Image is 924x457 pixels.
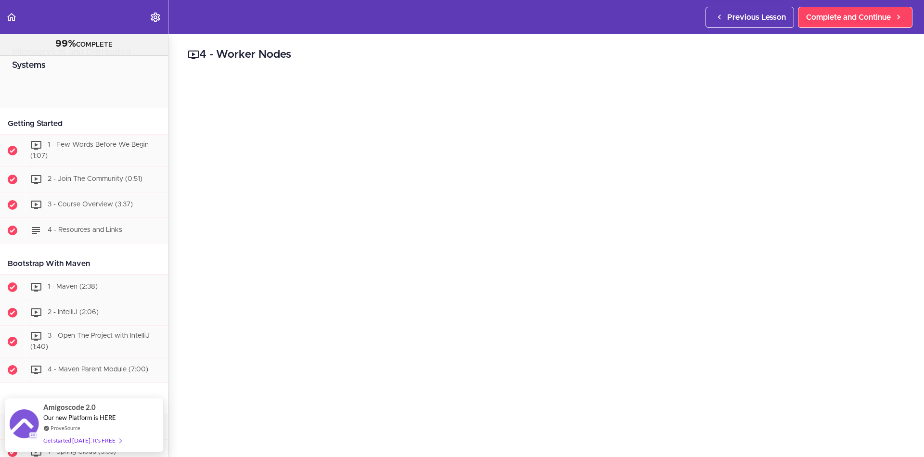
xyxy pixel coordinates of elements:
a: ProveSource [51,424,80,432]
div: COMPLETE [12,38,156,51]
span: 4 - Maven Parent Module (7:00) [48,367,148,373]
span: Previous Lesson [727,12,786,23]
span: 99% [55,39,76,49]
img: provesource social proof notification image [10,409,38,441]
svg: Back to course curriculum [6,12,17,23]
a: Previous Lesson [706,7,794,28]
span: 4 - Resources and Links [48,227,122,233]
span: 1 - Maven (2:38) [48,283,98,290]
span: 3 - Open The Project with IntelliJ (1:40) [30,332,150,350]
h2: 4 - Worker Nodes [188,47,905,63]
span: 2 - Join The Community (0:51) [48,176,142,182]
span: 1 - Spring Cloud (3:35) [48,449,116,456]
div: Get started [DATE]. It's FREE [43,435,121,446]
svg: Settings Menu [150,12,161,23]
span: Amigoscode 2.0 [43,402,96,413]
span: 1 - Few Words Before We Begin (1:07) [30,141,149,159]
span: 2 - IntelliJ (2:06) [48,309,99,316]
span: Complete and Continue [806,12,891,23]
span: Our new Platform is HERE [43,414,116,421]
a: Complete and Continue [798,7,912,28]
span: 3 - Course Overview (3:37) [48,201,133,208]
